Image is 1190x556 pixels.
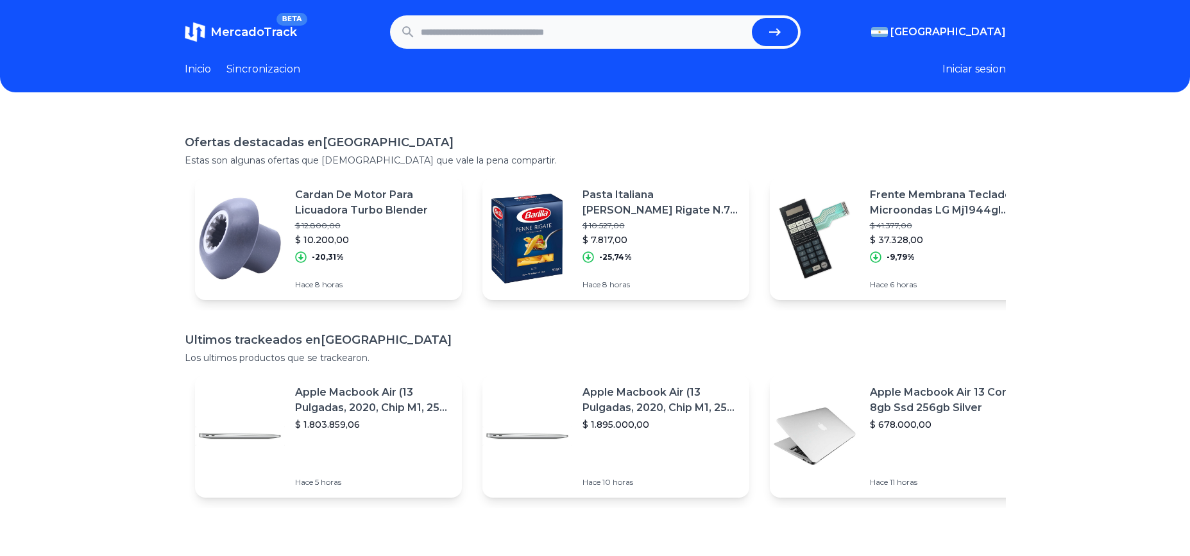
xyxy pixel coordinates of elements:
[295,221,452,231] p: $ 12.800,00
[195,391,285,481] img: Featured image
[942,62,1006,77] button: Iniciar sesion
[871,27,888,37] img: Argentina
[185,22,297,42] a: MercadoTrackBETA
[185,331,1006,349] h1: Ultimos trackeados en [GEOGRAPHIC_DATA]
[210,25,297,39] span: MercadoTrack
[582,280,739,290] p: Hace 8 horas
[770,375,1037,498] a: Featured imageApple Macbook Air 13 Core I5 8gb Ssd 256gb Silver$ 678.000,00Hace 11 horas
[295,477,452,487] p: Hace 5 horas
[599,252,632,262] p: -25,74%
[582,233,739,246] p: $ 7.817,00
[185,351,1006,364] p: Los ultimos productos que se trackearon.
[195,194,285,283] img: Featured image
[312,252,344,262] p: -20,31%
[276,13,307,26] span: BETA
[582,187,739,218] p: Pasta Italiana [PERSON_NAME] Rigate N.73 500g Nueva!
[185,62,211,77] a: Inicio
[871,24,1006,40] button: [GEOGRAPHIC_DATA]
[226,62,300,77] a: Sincronizacion
[870,280,1026,290] p: Hace 6 horas
[482,194,572,283] img: Featured image
[295,187,452,218] p: Cardan De Motor Para Licuadora Turbo Blender
[870,385,1026,416] p: Apple Macbook Air 13 Core I5 8gb Ssd 256gb Silver
[887,252,915,262] p: -9,79%
[890,24,1006,40] span: [GEOGRAPHIC_DATA]
[185,154,1006,167] p: Estas son algunas ofertas que [DEMOGRAPHIC_DATA] que vale la pena compartir.
[482,177,749,300] a: Featured imagePasta Italiana [PERSON_NAME] Rigate N.73 500g Nueva!$ 10.527,00$ 7.817,00-25,74%Hac...
[185,22,205,42] img: MercadoTrack
[582,477,739,487] p: Hace 10 horas
[870,418,1026,431] p: $ 678.000,00
[870,187,1026,218] p: Frente Membrana Teclado Microondas LG Mj1944gl 3629
[770,391,860,481] img: Featured image
[295,385,452,416] p: Apple Macbook Air (13 Pulgadas, 2020, Chip M1, 256 Gb De Ssd, 8 Gb De Ram) - Plata
[195,177,462,300] a: Featured imageCardan De Motor Para Licuadora Turbo Blender$ 12.800,00$ 10.200,00-20,31%Hace 8 horas
[582,385,739,416] p: Apple Macbook Air (13 Pulgadas, 2020, Chip M1, 256 Gb De Ssd, 8 Gb De Ram) - Plata
[582,418,739,431] p: $ 1.895.000,00
[482,375,749,498] a: Featured imageApple Macbook Air (13 Pulgadas, 2020, Chip M1, 256 Gb De Ssd, 8 Gb De Ram) - Plata$...
[195,375,462,498] a: Featured imageApple Macbook Air (13 Pulgadas, 2020, Chip M1, 256 Gb De Ssd, 8 Gb De Ram) - Plata$...
[482,391,572,481] img: Featured image
[770,194,860,283] img: Featured image
[870,477,1026,487] p: Hace 11 horas
[185,133,1006,151] h1: Ofertas destacadas en [GEOGRAPHIC_DATA]
[582,221,739,231] p: $ 10.527,00
[870,233,1026,246] p: $ 37.328,00
[870,221,1026,231] p: $ 41.377,00
[295,418,452,431] p: $ 1.803.859,06
[295,280,452,290] p: Hace 8 horas
[295,233,452,246] p: $ 10.200,00
[770,177,1037,300] a: Featured imageFrente Membrana Teclado Microondas LG Mj1944gl 3629$ 41.377,00$ 37.328,00-9,79%Hace...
